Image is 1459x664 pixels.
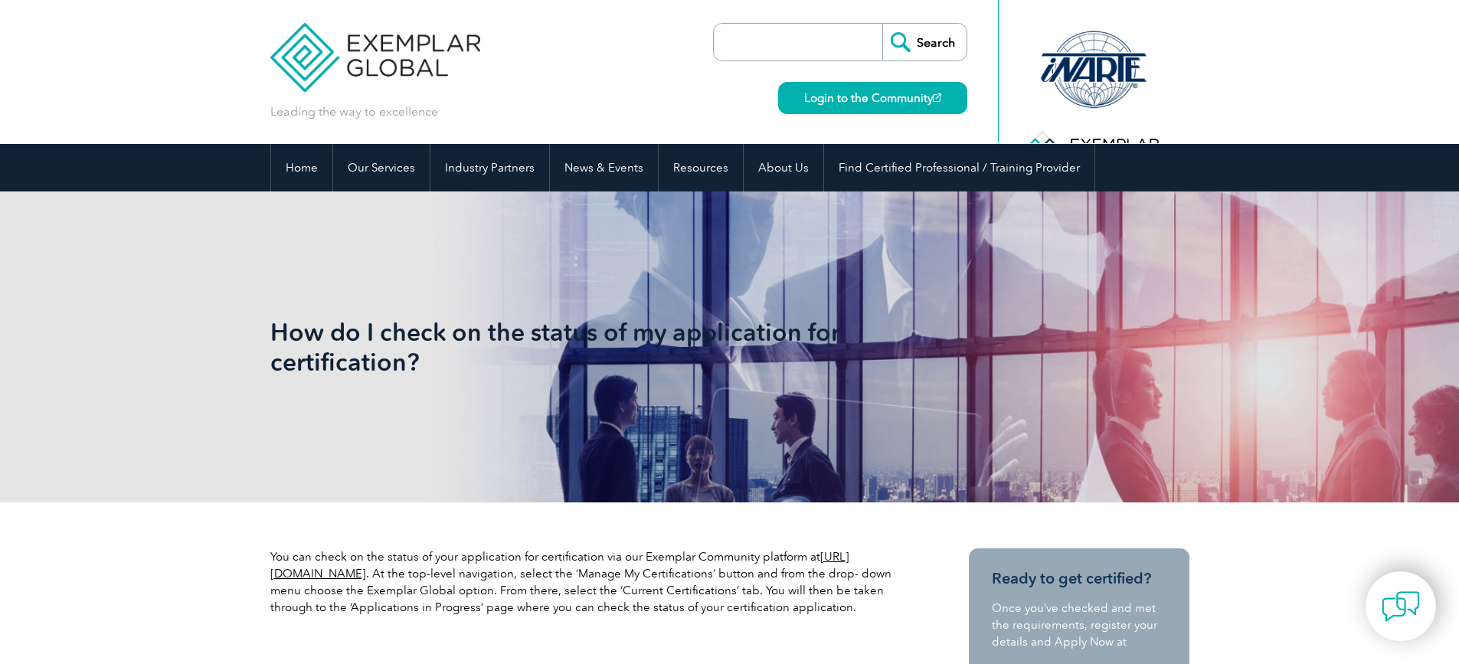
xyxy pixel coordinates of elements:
[270,548,914,616] p: You can check on the status of your application for certification via our Exemplar Community plat...
[270,103,438,120] p: Leading the way to excellence
[270,317,859,377] h1: How do I check on the status of my application for certification?
[992,569,1166,588] h3: Ready to get certified?
[933,93,941,102] img: open_square.png
[992,600,1166,650] p: Once you’ve checked and met the requirements, register your details and Apply Now at
[744,144,823,191] a: About Us
[824,144,1094,191] a: Find Certified Professional / Training Provider
[659,144,743,191] a: Resources
[778,82,967,114] a: Login to the Community
[430,144,549,191] a: Industry Partners
[333,144,430,191] a: Our Services
[271,144,332,191] a: Home
[882,24,967,61] input: Search
[1382,587,1420,626] img: contact-chat.png
[550,144,658,191] a: News & Events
